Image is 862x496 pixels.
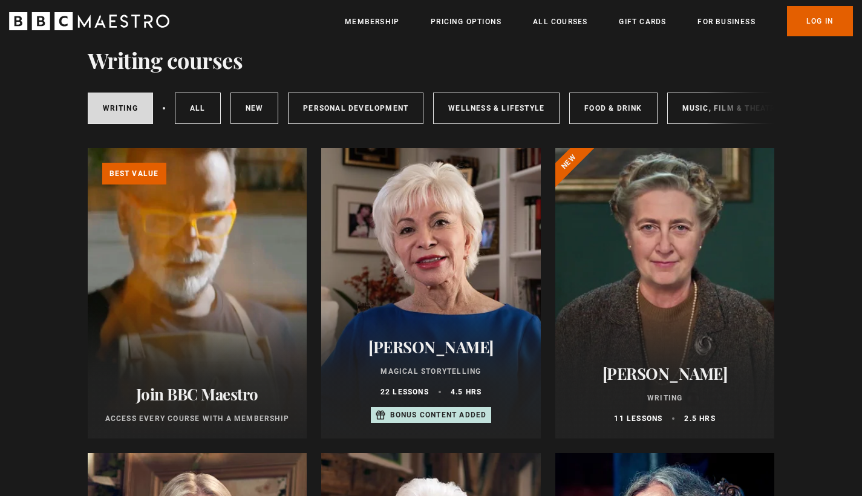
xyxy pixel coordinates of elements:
[684,413,715,424] p: 2.5 hrs
[175,93,221,124] a: All
[380,387,429,397] p: 22 lessons
[336,338,526,356] h2: [PERSON_NAME]
[667,93,796,124] a: Music, Film & Theatre
[555,148,775,439] a: [PERSON_NAME] Writing 11 lessons 2.5 hrs New
[390,410,487,420] p: Bonus content added
[787,6,853,36] a: Log In
[88,47,243,73] h1: Writing courses
[345,6,853,36] nav: Primary
[533,16,587,28] a: All Courses
[570,364,760,383] h2: [PERSON_NAME]
[697,16,755,28] a: For business
[569,93,657,124] a: Food & Drink
[345,16,399,28] a: Membership
[230,93,279,124] a: New
[321,148,541,439] a: [PERSON_NAME] Magical Storytelling 22 lessons 4.5 hrs Bonus content added
[336,366,526,377] p: Magical Storytelling
[288,93,423,124] a: Personal Development
[433,93,560,124] a: Wellness & Lifestyle
[619,16,666,28] a: Gift Cards
[451,387,482,397] p: 4.5 hrs
[9,12,169,30] svg: BBC Maestro
[570,393,760,403] p: Writing
[614,413,662,424] p: 11 lessons
[431,16,501,28] a: Pricing Options
[102,163,166,184] p: Best value
[88,93,153,124] a: Writing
